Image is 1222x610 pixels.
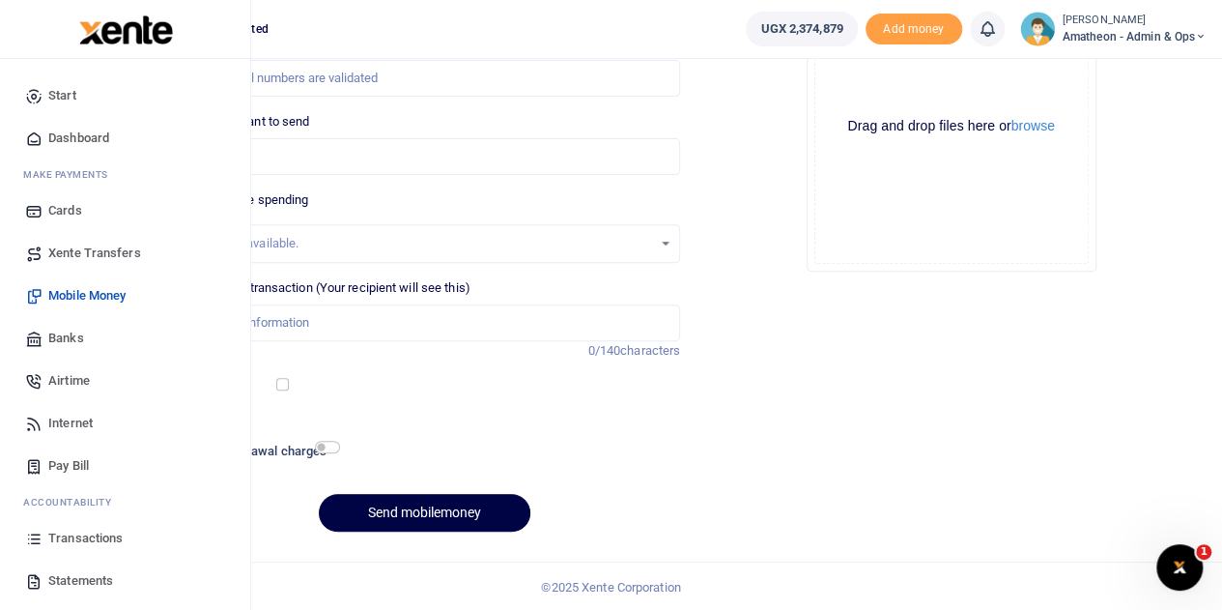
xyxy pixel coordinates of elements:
[79,15,173,44] img: logo-large
[866,14,962,45] span: Add money
[1156,544,1203,591] iframe: Intercom live chat
[588,343,621,358] span: 0/140
[1020,12,1207,46] a: profile-user [PERSON_NAME] Amatheon - Admin & Ops
[38,495,111,509] span: countability
[15,275,235,317] a: Mobile Money
[77,21,173,36] a: logo-small logo-large logo-large
[15,74,235,117] a: Start
[620,343,680,358] span: characters
[48,371,90,391] span: Airtime
[15,189,235,232] a: Cards
[15,517,235,560] a: Transactions
[169,60,680,97] input: MTN & Airtel numbers are validated
[48,244,141,263] span: Xente Transfers
[746,12,857,46] a: UGX 2,374,879
[169,278,470,298] label: Memo for this transaction (Your recipient will see this)
[15,117,235,160] a: Dashboard
[48,529,123,548] span: Transactions
[15,487,235,517] li: Ac
[33,167,108,182] span: ake Payments
[15,360,235,402] a: Airtime
[760,19,842,39] span: UGX 2,374,879
[48,201,82,220] span: Cards
[48,129,109,148] span: Dashboard
[48,414,93,433] span: Internet
[1063,28,1207,45] span: Amatheon - Admin & Ops
[319,494,530,532] button: Send mobilemoney
[184,234,652,253] div: No options available.
[15,160,235,189] li: M
[169,305,680,341] input: Enter extra information
[1063,13,1207,29] small: [PERSON_NAME]
[1196,544,1211,560] span: 1
[15,402,235,445] a: Internet
[48,329,84,348] span: Banks
[48,456,89,476] span: Pay Bill
[169,138,680,175] input: UGX
[48,86,76,105] span: Start
[866,14,962,45] li: Toup your wallet
[815,117,1088,135] div: Drag and drop files here or
[1011,119,1055,132] button: browse
[738,12,865,46] li: Wallet ballance
[48,571,113,591] span: Statements
[15,317,235,360] a: Banks
[866,20,962,35] a: Add money
[48,286,126,305] span: Mobile Money
[15,445,235,487] a: Pay Bill
[1020,12,1055,46] img: profile-user
[15,560,235,602] a: Statements
[15,232,235,275] a: Xente Transfers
